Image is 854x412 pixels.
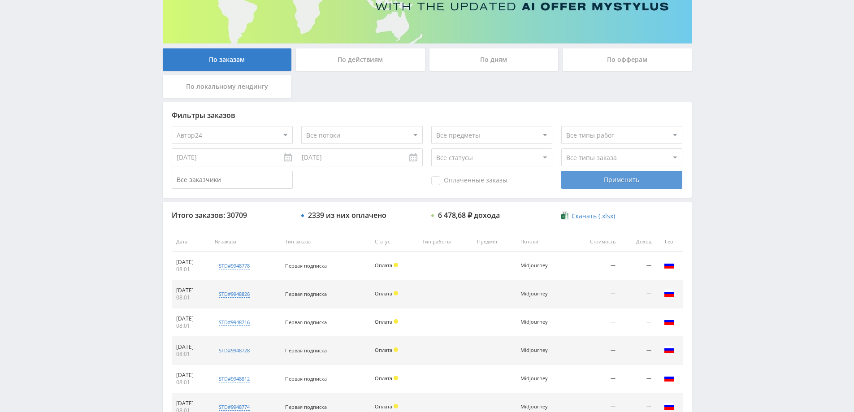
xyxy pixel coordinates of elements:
div: Midjourney [520,291,561,297]
th: Дата [172,232,211,252]
td: — [569,365,620,393]
div: std#9948778 [219,262,250,269]
div: [DATE] [176,343,206,351]
div: std#9948812 [219,375,250,382]
th: Потоки [516,232,569,252]
td: — [620,308,655,337]
img: rus.png [664,344,675,355]
img: rus.png [664,373,675,383]
span: Холд [394,291,398,295]
span: Холд [394,319,398,324]
td: — [569,252,620,280]
img: rus.png [664,401,675,412]
td: — [569,280,620,308]
div: [DATE] [176,315,206,322]
span: Оплата [375,290,392,297]
div: std#9948728 [219,347,250,354]
span: Оплата [375,262,392,269]
div: std#9948774 [219,403,250,411]
div: По действиям [296,48,425,71]
div: Фильтры заказов [172,111,683,119]
div: 08:01 [176,266,206,273]
td: — [569,308,620,337]
div: Итого заказов: 30709 [172,211,293,219]
th: Тип работы [418,232,473,252]
span: Первая подписка [285,262,327,269]
div: 08:01 [176,379,206,386]
span: Оплата [375,318,392,325]
td: — [620,365,655,393]
div: Применить [561,171,682,189]
div: 08:01 [176,322,206,330]
div: По дням [429,48,559,71]
img: rus.png [664,316,675,327]
th: Гео [656,232,683,252]
a: Скачать (.xlsx) [561,212,615,221]
img: xlsx [561,211,569,220]
img: rus.png [664,288,675,299]
th: Доход [620,232,655,252]
td: — [620,337,655,365]
span: Первая подписка [285,403,327,410]
span: Первая подписка [285,319,327,325]
img: rus.png [664,260,675,270]
td: — [620,252,655,280]
div: 2339 из них оплачено [308,211,386,219]
span: Холд [394,376,398,380]
span: Первая подписка [285,375,327,382]
span: Холд [394,404,398,408]
div: 6 478,68 ₽ дохода [438,211,500,219]
td: — [620,280,655,308]
th: Стоимость [569,232,620,252]
div: Midjourney [520,376,561,382]
span: Оплата [375,403,392,410]
div: [DATE] [176,287,206,294]
div: Midjourney [520,319,561,325]
th: Тип заказа [281,232,370,252]
td: — [569,337,620,365]
div: [DATE] [176,259,206,266]
span: Холд [394,347,398,352]
span: Первая подписка [285,347,327,354]
div: 08:01 [176,351,206,358]
div: Midjourney [520,263,561,269]
div: Midjourney [520,404,561,410]
div: [DATE] [176,400,206,407]
div: Midjourney [520,347,561,353]
div: std#9948826 [219,291,250,298]
th: № заказа [210,232,281,252]
th: Статус [370,232,418,252]
span: Оплата [375,347,392,353]
div: По локальному лендингу [163,75,292,98]
span: Оплаченные заказы [431,176,507,185]
div: По заказам [163,48,292,71]
div: std#9948716 [219,319,250,326]
div: По офферам [563,48,692,71]
th: Предмет [473,232,516,252]
input: Все заказчики [172,171,293,189]
span: Скачать (.xlsx) [572,213,615,220]
div: [DATE] [176,372,206,379]
span: Оплата [375,375,392,382]
div: 08:01 [176,294,206,301]
span: Холд [394,263,398,267]
span: Первая подписка [285,291,327,297]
